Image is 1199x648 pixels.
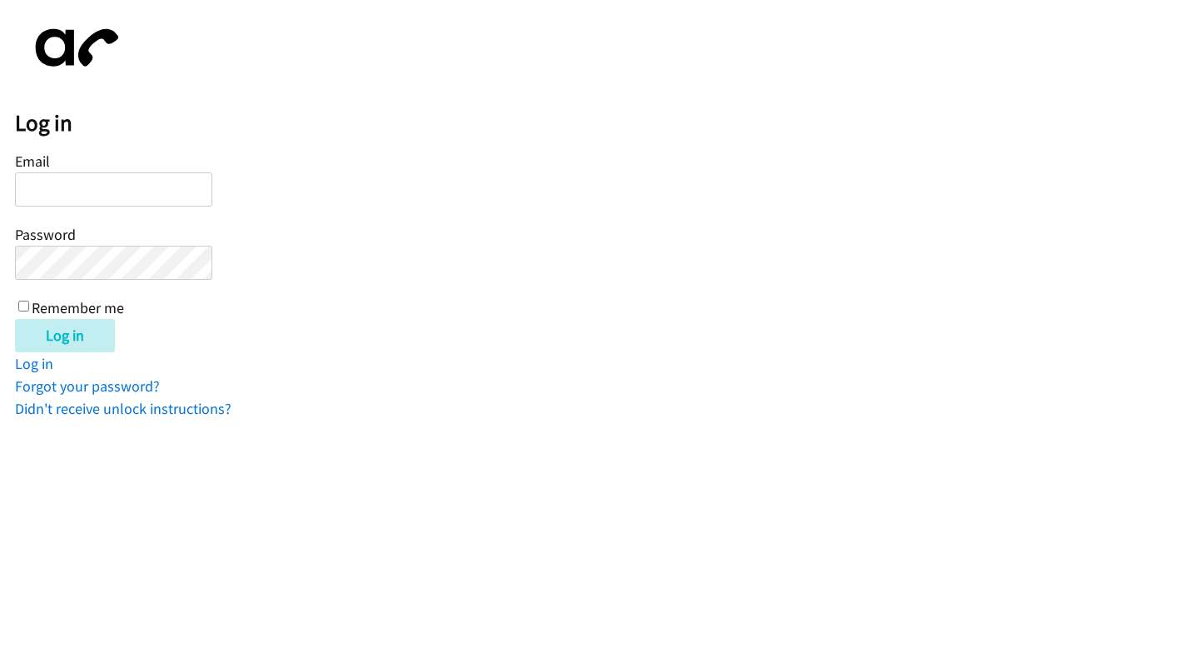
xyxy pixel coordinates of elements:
[15,15,132,81] img: aphone-8a226864a2ddd6a5e75d1ebefc011f4aa8f32683c2d82f3fb0802fe031f96514.svg
[15,354,53,373] a: Log in
[15,376,160,396] a: Forgot your password?
[15,109,1199,137] h2: Log in
[15,152,50,171] label: Email
[15,225,76,244] label: Password
[32,298,124,317] label: Remember me
[15,399,231,418] a: Didn't receive unlock instructions?
[15,319,115,352] input: Log in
